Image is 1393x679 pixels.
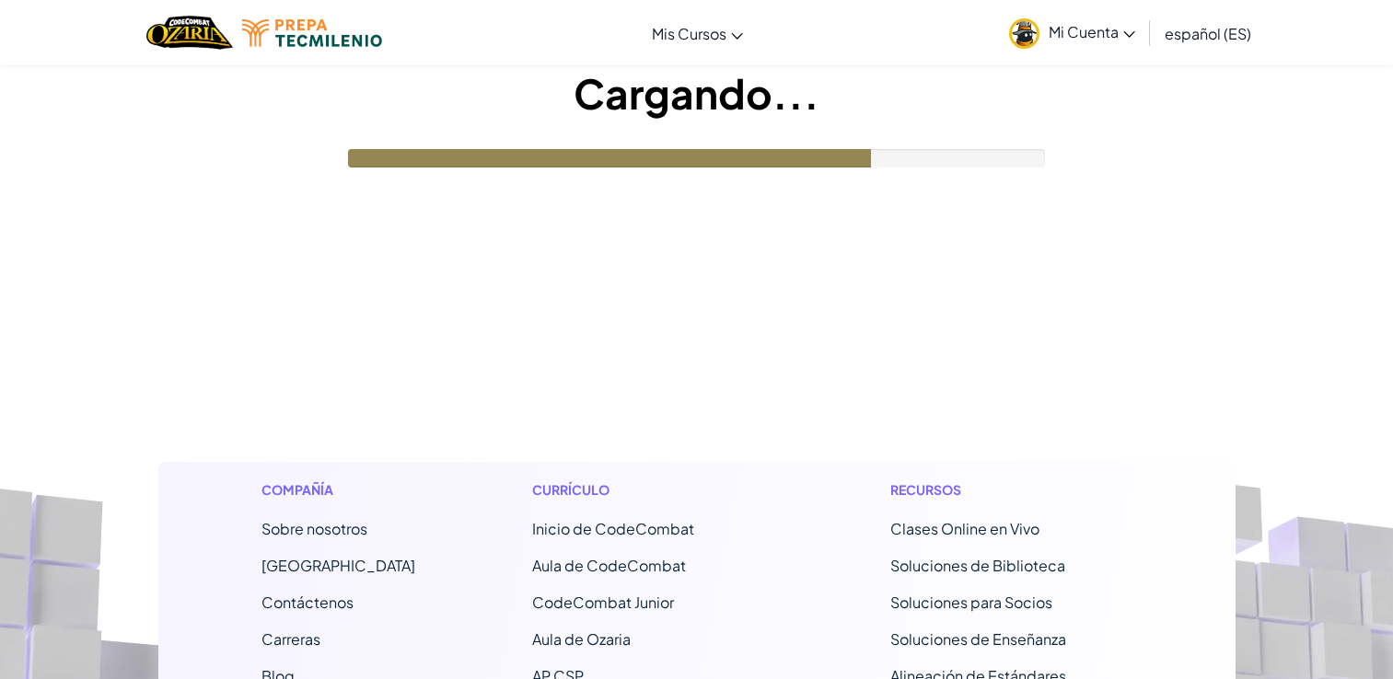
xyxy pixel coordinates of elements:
[242,19,382,47] img: Tecmilenio logo
[532,629,631,649] a: Aula de Ozaria
[261,629,320,649] a: Carreras
[532,593,674,612] a: CodeCombat Junior
[890,519,1039,538] a: Clases Online en Vivo
[261,519,367,538] a: Sobre nosotros
[652,24,726,43] span: Mis Cursos
[890,593,1052,612] a: Soluciones para Socios
[1009,18,1039,49] img: avatar
[890,480,1132,500] h1: Recursos
[261,556,415,575] a: [GEOGRAPHIC_DATA]
[890,556,1065,575] a: Soluciones de Biblioteca
[1000,4,1144,62] a: Mi Cuenta
[1165,24,1251,43] span: español (ES)
[890,629,1066,649] a: Soluciones de Enseñanza
[146,14,232,52] a: Ozaria by CodeCombat logo
[532,556,686,575] a: Aula de CodeCombat
[261,480,415,500] h1: Compañía
[146,14,232,52] img: Home
[643,8,752,58] a: Mis Cursos
[1049,22,1135,41] span: Mi Cuenta
[532,519,694,538] span: Inicio de CodeCombat
[1155,8,1260,58] a: español (ES)
[261,593,354,612] span: Contáctenos
[532,480,774,500] h1: Currículo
